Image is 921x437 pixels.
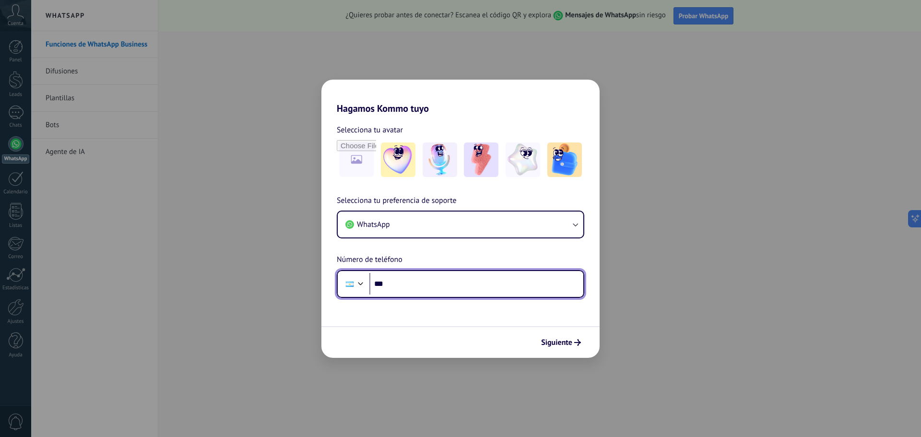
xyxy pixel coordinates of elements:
[506,142,540,177] img: -4.jpeg
[337,254,402,266] span: Número de teléfono
[321,80,600,114] h2: Hagamos Kommo tuyo
[357,220,390,229] span: WhatsApp
[537,334,585,351] button: Siguiente
[464,142,498,177] img: -3.jpeg
[381,142,415,177] img: -1.jpeg
[423,142,457,177] img: -2.jpeg
[547,142,582,177] img: -5.jpeg
[338,212,583,237] button: WhatsApp
[541,339,572,346] span: Siguiente
[341,274,359,294] div: Argentina: + 54
[337,124,403,136] span: Selecciona tu avatar
[337,195,457,207] span: Selecciona tu preferencia de soporte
